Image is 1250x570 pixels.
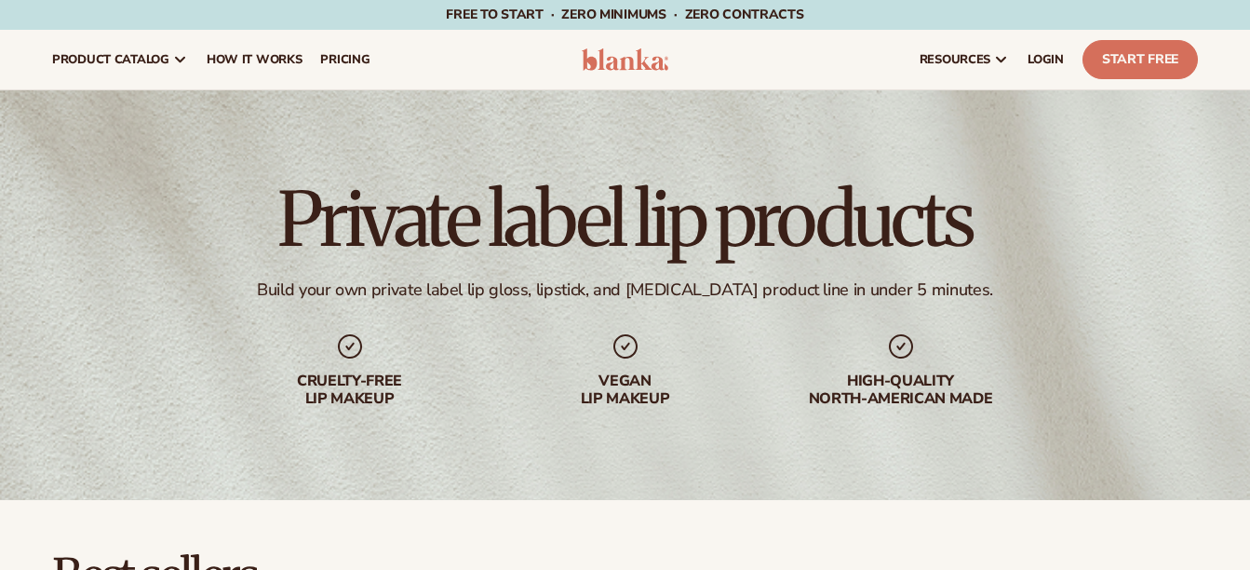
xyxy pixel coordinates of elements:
[320,52,370,67] span: pricing
[52,52,169,67] span: product catalog
[257,279,993,301] div: Build your own private label lip gloss, lipstick, and [MEDICAL_DATA] product line in under 5 minu...
[311,30,379,89] a: pricing
[910,30,1018,89] a: resources
[582,48,669,71] img: logo
[207,52,302,67] span: How It Works
[1028,52,1064,67] span: LOGIN
[197,30,312,89] a: How It Works
[277,183,972,257] h1: Private label lip products
[506,373,745,408] div: Vegan lip makeup
[43,30,197,89] a: product catalog
[782,373,1020,408] div: High-quality North-american made
[1082,40,1198,79] a: Start Free
[920,52,990,67] span: resources
[231,373,469,408] div: Cruelty-free lip makeup
[1018,30,1073,89] a: LOGIN
[446,6,803,23] span: Free to start · ZERO minimums · ZERO contracts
